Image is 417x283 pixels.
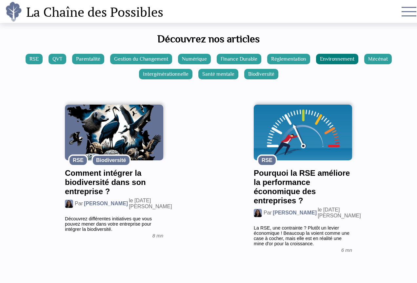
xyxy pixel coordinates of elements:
[244,69,278,79] a: Biodiversité
[5,2,23,21] img: logo
[139,69,192,79] a: Intergénérationnelle
[84,201,128,207] b: [PERSON_NAME]
[26,2,163,21] h1: La Chaîne des Possibles
[316,54,358,64] a: Environnement
[65,198,163,210] div: Par le [DATE][PERSON_NAME]
[65,216,163,232] div: Découvrez différentes initiatives que vous pouvez mener dans votre entreprise pour intégrer la bi...
[16,33,401,45] h1: Découvrez nos articles
[91,154,131,166] div: Biodiversité
[364,54,392,64] a: Mécénat
[217,54,261,64] a: Finance Durable
[254,225,352,246] div: La RSE, une contrainte ? Plutôt un levier économique ! Beaucoup la voient comme une case à cocher...
[257,154,277,166] div: RSE
[65,200,73,208] img: Image
[178,54,211,64] a: Numérique
[65,169,163,196] h2: Comment intégrer la biodiversité dans son entreprise ?
[72,54,104,64] a: Parentalité
[110,54,172,64] a: Gestion du Changement
[65,105,163,258] a: Image RSE Biodiversité Comment intégrer la biodiversité dans son entreprise ? ImagePar[PERSON_NAM...
[152,233,163,238] div: 8 mn
[49,54,66,64] a: QVT
[341,247,352,253] div: 6 mn
[198,69,238,79] a: Santé mentale
[65,105,163,160] img: Image
[254,209,262,217] img: Image
[267,54,310,64] a: Réglementation
[254,105,352,160] img: Image
[26,54,43,64] a: RSE
[68,154,88,166] div: RSE
[254,105,352,258] a: Image RSE Pourquoi la RSE améliore la performance économique des entreprises ? ImagePar[PERSON_NA...
[273,210,317,216] b: [PERSON_NAME]
[254,207,352,219] div: Par le [DATE][PERSON_NAME]
[254,169,352,205] h2: Pourquoi la RSE améliore la performance économique des entreprises ?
